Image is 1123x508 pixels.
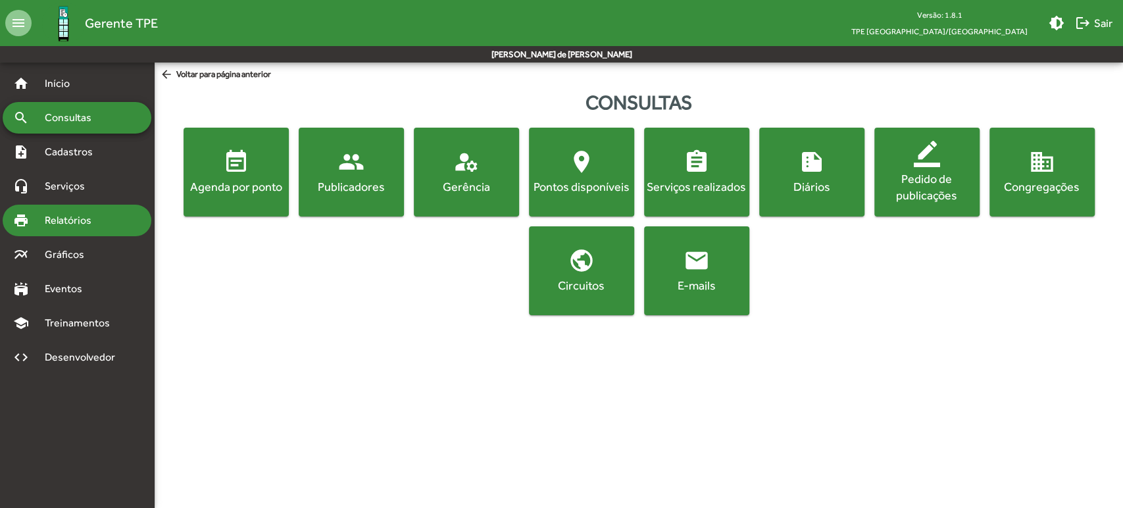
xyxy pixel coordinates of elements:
[42,2,85,45] img: Logo
[299,128,404,216] button: Publicadores
[13,110,29,126] mat-icon: search
[13,281,29,297] mat-icon: stadium
[532,178,632,195] div: Pontos disponíveis
[992,178,1092,195] div: Congregações
[1070,11,1118,35] button: Sair
[644,226,749,315] button: E-mails
[37,247,102,263] span: Gráficos
[841,23,1038,39] span: TPE [GEOGRAPHIC_DATA]/[GEOGRAPHIC_DATA]
[414,128,519,216] button: Gerência
[647,178,747,195] div: Serviços realizados
[37,76,89,91] span: Início
[160,68,271,82] span: Voltar para página anterior
[13,76,29,91] mat-icon: home
[186,178,286,195] div: Agenda por ponto
[841,7,1038,23] div: Versão: 1.8.1
[155,88,1123,117] div: Consultas
[568,149,595,175] mat-icon: location_on
[13,144,29,160] mat-icon: note_add
[762,178,862,195] div: Diários
[13,247,29,263] mat-icon: multiline_chart
[37,110,109,126] span: Consultas
[1075,11,1112,35] span: Sair
[37,315,126,331] span: Treinamentos
[529,128,634,216] button: Pontos disponíveis
[37,213,109,228] span: Relatórios
[416,178,516,195] div: Gerência
[684,247,710,274] mat-icon: email
[37,281,100,297] span: Eventos
[1049,15,1064,31] mat-icon: brightness_medium
[989,128,1095,216] button: Congregações
[85,13,158,34] span: Gerente TPE
[874,128,980,216] button: Pedido de publicações
[32,2,158,45] a: Gerente TPE
[1075,15,1091,31] mat-icon: logout
[301,178,401,195] div: Publicadores
[684,149,710,175] mat-icon: assignment
[644,128,749,216] button: Serviços realizados
[160,68,176,82] mat-icon: arrow_back
[877,170,977,203] div: Pedido de publicações
[338,149,364,175] mat-icon: people
[759,128,864,216] button: Diários
[914,141,940,167] mat-icon: border_color
[799,149,825,175] mat-icon: summarize
[568,247,595,274] mat-icon: public
[5,10,32,36] mat-icon: menu
[647,277,747,293] div: E-mails
[223,149,249,175] mat-icon: event_note
[13,315,29,331] mat-icon: school
[37,178,103,194] span: Serviços
[532,277,632,293] div: Circuitos
[37,144,110,160] span: Cadastros
[13,213,29,228] mat-icon: print
[453,149,480,175] mat-icon: manage_accounts
[529,226,634,315] button: Circuitos
[184,128,289,216] button: Agenda por ponto
[1029,149,1055,175] mat-icon: domain
[13,178,29,194] mat-icon: headset_mic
